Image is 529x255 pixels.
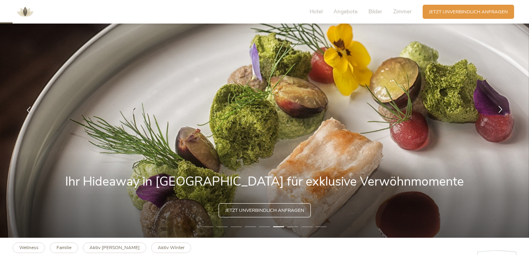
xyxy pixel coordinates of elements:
span: Jetzt unverbindlich anfragen [225,207,304,214]
b: Wellness [19,244,38,251]
b: Aktiv [PERSON_NAME] [89,244,140,251]
a: Aktiv [PERSON_NAME] [83,242,146,253]
b: Familie [57,244,71,251]
span: Angebote [334,8,358,15]
a: AMONTI & LUNARIS Wellnessresort [13,9,37,14]
a: Wellness [13,242,45,253]
a: Aktiv Winter [151,242,191,253]
span: Jetzt unverbindlich anfragen [429,9,508,15]
span: Bilder [368,8,382,15]
span: Hotel [310,8,323,15]
a: Familie [50,242,78,253]
span: Zimmer [393,8,412,15]
b: Aktiv Winter [158,244,184,251]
